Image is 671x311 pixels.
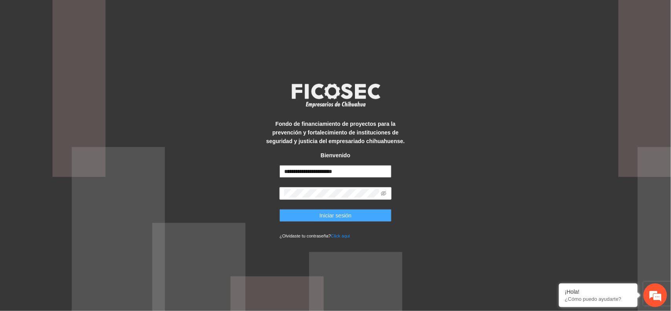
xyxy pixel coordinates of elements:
small: ¿Olvidaste tu contraseña? [279,234,350,238]
img: logo [287,81,385,110]
div: ¡Hola! [565,289,632,295]
button: Iniciar sesión [279,209,392,222]
strong: Bienvenido [321,152,350,158]
strong: Fondo de financiamiento de proyectos para la prevención y fortalecimiento de instituciones de seg... [266,121,404,144]
a: Click aqui [331,234,350,238]
p: ¿Cómo puedo ayudarte? [565,296,632,302]
span: Iniciar sesión [320,211,352,220]
span: eye-invisible [381,191,386,196]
